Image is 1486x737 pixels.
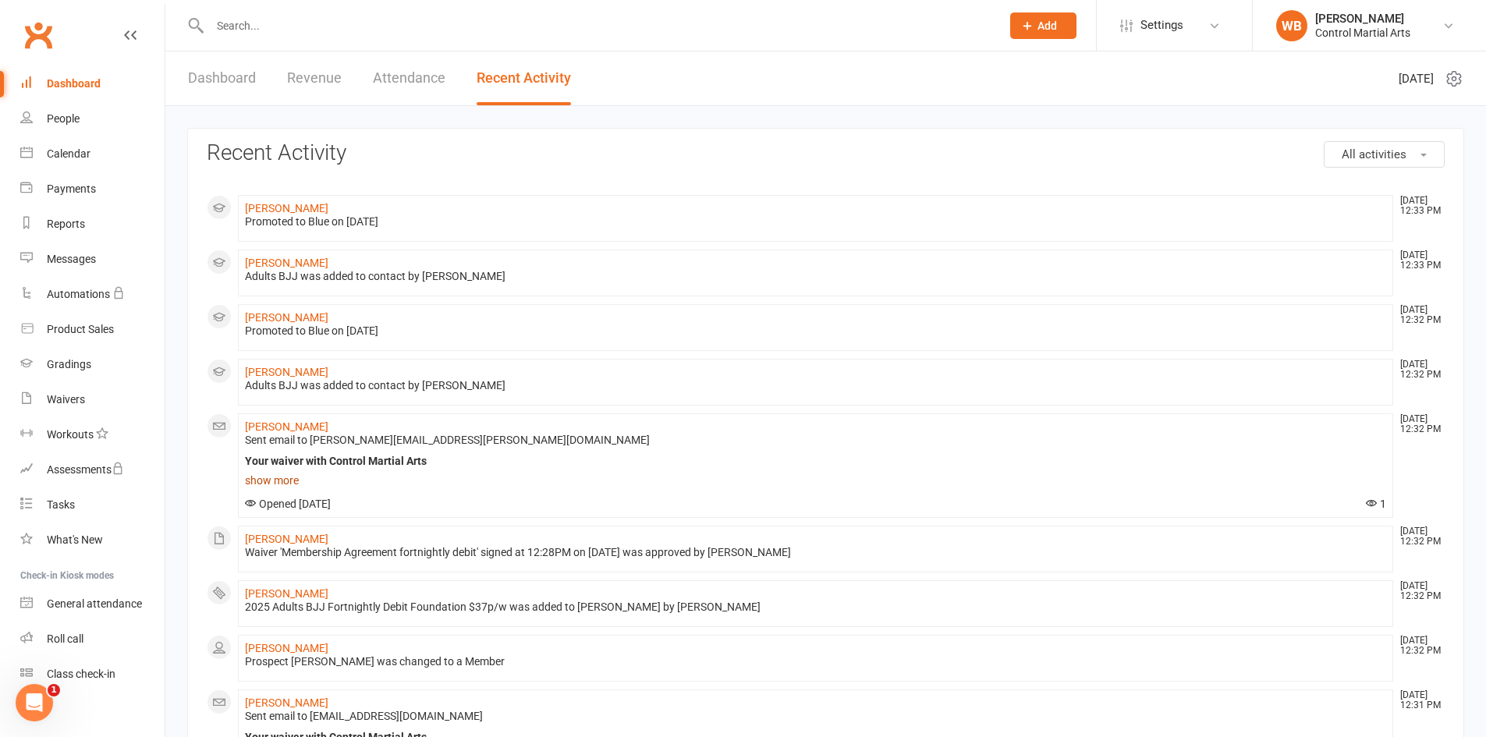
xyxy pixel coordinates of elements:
div: Your waiver with Control Martial Arts [245,455,1386,468]
div: Roll call [47,632,83,645]
span: Sent email to [PERSON_NAME][EMAIL_ADDRESS][PERSON_NAME][DOMAIN_NAME] [245,434,650,446]
div: Promoted to Blue on [DATE] [245,215,1386,229]
time: [DATE] 12:32 PM [1392,526,1444,547]
iframe: Intercom live chat [16,684,53,721]
div: Class check-in [47,668,115,680]
div: Product Sales [47,323,114,335]
input: Search... [205,15,990,37]
button: Add [1010,12,1076,39]
a: Automations [20,277,165,312]
div: Adults BJJ was added to contact by [PERSON_NAME] [245,379,1386,392]
div: [PERSON_NAME] [1315,12,1410,26]
a: Roll call [20,622,165,657]
a: Payments [20,172,165,207]
a: [PERSON_NAME] [245,311,328,324]
div: Calendar [47,147,90,160]
a: [PERSON_NAME] [245,420,328,433]
a: Product Sales [20,312,165,347]
a: Waivers [20,382,165,417]
div: 2025 Adults BJJ Fortnightly Debit Foundation $37p/w was added to [PERSON_NAME] by [PERSON_NAME] [245,601,1386,614]
a: [PERSON_NAME] [245,642,328,654]
div: What's New [47,533,103,546]
span: [DATE] [1399,69,1434,88]
span: 1 [1366,498,1386,510]
div: Gradings [47,358,91,370]
a: Calendar [20,136,165,172]
a: [PERSON_NAME] [245,202,328,214]
span: All activities [1342,147,1406,161]
a: What's New [20,523,165,558]
time: [DATE] 12:32 PM [1392,414,1444,434]
a: [PERSON_NAME] [245,696,328,709]
div: Prospect [PERSON_NAME] was changed to a Member [245,655,1386,668]
a: Gradings [20,347,165,382]
a: Messages [20,242,165,277]
div: Reports [47,218,85,230]
a: Dashboard [188,51,256,105]
a: [PERSON_NAME] [245,257,328,269]
time: [DATE] 12:32 PM [1392,360,1444,380]
div: Messages [47,253,96,265]
div: Tasks [47,498,75,511]
a: Workouts [20,417,165,452]
span: 1 [48,684,60,696]
a: Tasks [20,487,165,523]
div: WB [1276,10,1307,41]
a: [PERSON_NAME] [245,366,328,378]
button: All activities [1324,141,1445,168]
div: General attendance [47,597,142,610]
span: Sent email to [EMAIL_ADDRESS][DOMAIN_NAME] [245,710,483,722]
div: Promoted to Blue on [DATE] [245,324,1386,338]
div: Control Martial Arts [1315,26,1410,40]
a: [PERSON_NAME] [245,587,328,600]
time: [DATE] 12:33 PM [1392,250,1444,271]
div: Automations [47,288,110,300]
a: Revenue [287,51,342,105]
a: People [20,101,165,136]
a: Recent Activity [477,51,571,105]
div: Workouts [47,428,94,441]
a: Attendance [373,51,445,105]
time: [DATE] 12:31 PM [1392,690,1444,710]
a: General attendance kiosk mode [20,586,165,622]
a: Dashboard [20,66,165,101]
time: [DATE] 12:32 PM [1392,581,1444,601]
span: Settings [1140,8,1183,43]
div: Waiver 'Membership Agreement fortnightly debit' signed at 12:28PM on [DATE] was approved by [PERS... [245,546,1386,559]
a: Assessments [20,452,165,487]
div: Adults BJJ was added to contact by [PERSON_NAME] [245,270,1386,283]
span: Add [1037,19,1057,32]
div: Email first read at: [DATE] [230,517,342,533]
h3: Recent Activity [207,141,1445,165]
a: Clubworx [19,16,58,55]
time: [DATE] 12:32 PM [1392,305,1444,325]
a: Reports [20,207,165,242]
div: Payments [47,182,96,195]
span: Opened [DATE] [245,498,331,510]
time: [DATE] 12:32 PM [1392,636,1444,656]
div: Assessments [47,463,124,476]
div: Waivers [47,393,85,406]
a: [PERSON_NAME] [245,533,328,545]
div: People [47,112,80,125]
a: show more [245,469,1386,491]
a: Class kiosk mode [20,657,165,692]
time: [DATE] 12:33 PM [1392,196,1444,216]
div: Dashboard [47,77,101,90]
